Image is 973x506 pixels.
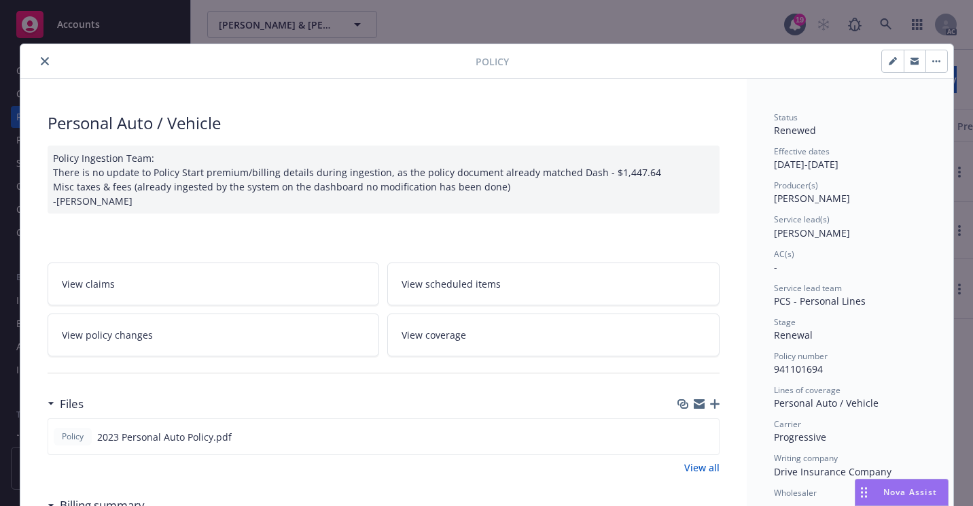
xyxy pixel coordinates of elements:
div: Personal Auto / Vehicle [48,112,720,135]
span: Renewed [774,124,816,137]
span: PCS - Personal Lines [774,294,866,307]
span: 2023 Personal Auto Policy.pdf [97,430,232,444]
span: Personal Auto / Vehicle [774,397,879,409]
span: Policy [59,431,86,443]
a: View all [684,460,720,475]
span: Status [774,112,798,123]
span: View claims [62,277,115,291]
a: View scheduled items [387,263,720,305]
span: Writing company [774,452,838,464]
a: View coverage [387,314,720,356]
span: View policy changes [62,328,153,342]
span: Service lead(s) [774,214,830,225]
span: Lines of coverage [774,384,841,396]
div: [DATE] - [DATE] [774,146,926,171]
div: Drag to move [855,479,872,505]
button: download file [679,430,690,444]
span: Wholesaler [774,487,817,499]
button: close [37,53,53,69]
span: [PERSON_NAME] [774,226,850,239]
span: [PERSON_NAME] [774,192,850,205]
span: Stage [774,316,796,328]
span: Producer(s) [774,180,818,191]
span: Nova Assist [883,486,937,498]
span: View coverage [402,328,466,342]
span: Carrier [774,418,801,430]
span: View scheduled items [402,277,501,291]
span: Renewal [774,328,813,341]
div: Policy Ingestion Team: There is no update to Policy Start premium/billing details during ingestio... [48,146,720,214]
span: Policy [476,54,509,69]
span: Effective dates [774,146,830,157]
div: Files [48,395,84,413]
a: View claims [48,263,380,305]
span: Policy number [774,350,828,362]
a: View policy changes [48,314,380,356]
button: preview file [701,430,713,444]
span: Drive Insurance Company [774,465,891,478]
span: 941101694 [774,362,823,375]
button: Nova Assist [855,479,949,506]
span: - [774,260,777,273]
h3: Files [60,395,84,413]
span: AC(s) [774,248,794,260]
span: Progressive [774,431,826,443]
span: Service lead team [774,282,842,294]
